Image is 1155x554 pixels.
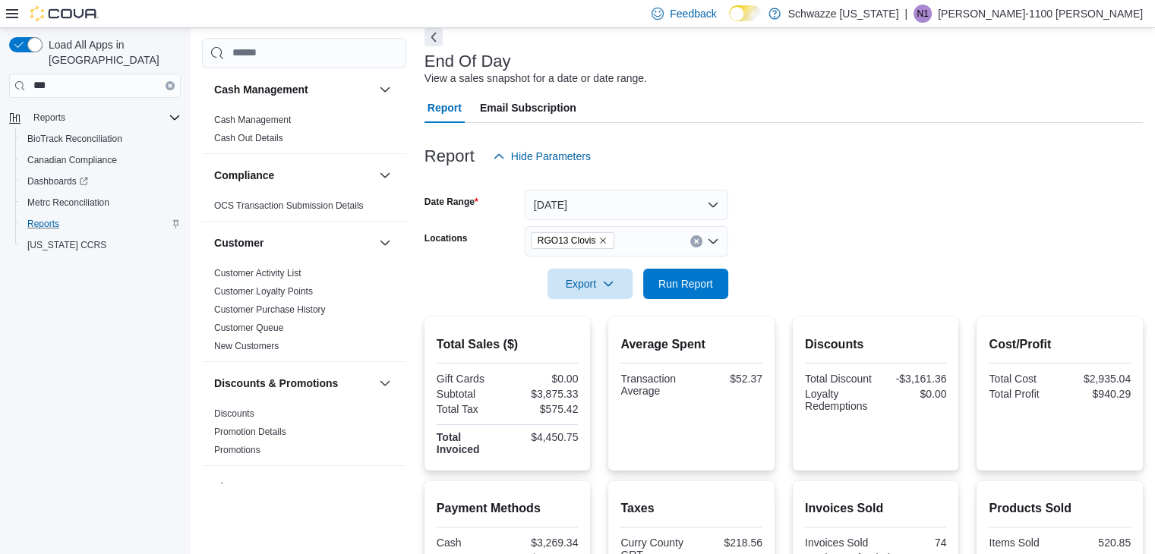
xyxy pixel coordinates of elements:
[914,5,932,23] div: Nathaniel-1100 Burciaga
[805,388,873,412] div: Loyalty Redemptions
[214,132,283,144] span: Cash Out Details
[214,426,286,438] span: Promotion Details
[525,190,728,220] button: [DATE]
[202,404,406,465] div: Discounts & Promotions
[538,233,596,248] span: RGO13 Clovis
[21,130,128,148] a: BioTrack Reconciliation
[729,5,761,21] input: Dark Mode
[879,537,946,549] div: 74
[15,192,187,213] button: Metrc Reconciliation
[214,82,308,97] h3: Cash Management
[670,6,716,21] span: Feedback
[166,81,175,90] button: Clear input
[214,427,286,437] a: Promotion Details
[917,5,928,23] span: N1
[548,269,633,299] button: Export
[27,197,109,209] span: Metrc Reconciliation
[21,172,181,190] span: Dashboards
[1063,537,1131,549] div: 520.85
[437,373,504,385] div: Gift Cards
[21,194,115,212] a: Metrc Reconciliation
[1063,373,1131,385] div: $2,935.04
[620,499,762,518] h2: Taxes
[487,141,597,172] button: Hide Parameters
[15,128,187,150] button: BioTrack Reconciliation
[214,480,254,495] h3: Finance
[729,21,730,22] span: Dark Mode
[214,376,373,391] button: Discounts & Promotions
[27,133,122,145] span: BioTrack Reconciliation
[21,236,181,254] span: Washington CCRS
[511,149,591,164] span: Hide Parameters
[43,37,181,68] span: Load All Apps in [GEOGRAPHIC_DATA]
[214,285,313,297] span: Customer Loyalty Points
[620,335,762,354] h2: Average Spent
[989,373,1056,385] div: Total Cost
[214,340,279,352] span: New Customers
[437,403,504,415] div: Total Tax
[805,373,873,385] div: Total Discount
[695,537,762,549] div: $218.56
[557,269,623,299] span: Export
[214,341,279,351] a: New Customers
[9,101,181,295] nav: Complex example
[879,388,946,400] div: $0.00
[531,232,615,249] span: RGO13 Clovis
[214,444,260,456] span: Promotions
[510,431,578,443] div: $4,450.75
[437,335,579,354] h2: Total Sales ($)
[214,168,274,183] h3: Compliance
[21,151,123,169] a: Canadian Compliance
[3,107,187,128] button: Reports
[202,197,406,221] div: Compliance
[202,111,406,153] div: Cash Management
[480,93,576,123] span: Email Subscription
[214,200,364,212] span: OCS Transaction Submission Details
[376,166,394,184] button: Compliance
[376,374,394,392] button: Discounts & Promotions
[27,109,71,127] button: Reports
[214,200,364,211] a: OCS Transaction Submission Details
[428,93,462,123] span: Report
[21,236,112,254] a: [US_STATE] CCRS
[424,232,468,244] label: Locations
[938,5,1143,23] p: [PERSON_NAME]-1100 [PERSON_NAME]
[214,408,254,420] span: Discounts
[989,499,1131,518] h2: Products Sold
[424,196,478,208] label: Date Range
[27,175,88,187] span: Dashboards
[214,82,373,97] button: Cash Management
[695,373,762,385] div: $52.37
[15,171,187,192] a: Dashboards
[21,130,181,148] span: BioTrack Reconciliation
[27,218,59,230] span: Reports
[989,388,1056,400] div: Total Profit
[643,269,728,299] button: Run Report
[424,52,511,71] h3: End Of Day
[27,239,106,251] span: [US_STATE] CCRS
[805,499,947,518] h2: Invoices Sold
[21,215,65,233] a: Reports
[214,480,373,495] button: Finance
[510,403,578,415] div: $575.42
[598,236,607,245] button: Remove RGO13 Clovis from selection in this group
[214,408,254,419] a: Discounts
[904,5,907,23] p: |
[805,335,947,354] h2: Discounts
[510,537,578,549] div: $3,269.34
[879,373,946,385] div: -$3,161.36
[989,335,1131,354] h2: Cost/Profit
[214,268,301,279] a: Customer Activity List
[658,276,713,291] span: Run Report
[989,537,1056,549] div: Items Sold
[214,115,291,125] a: Cash Management
[214,235,373,250] button: Customer
[21,215,181,233] span: Reports
[214,168,373,183] button: Compliance
[27,154,117,166] span: Canadian Compliance
[30,6,99,21] img: Cova
[424,147,475,165] h3: Report
[214,304,326,316] span: Customer Purchase History
[805,537,873,549] div: Invoices Sold
[424,71,647,87] div: View a sales snapshot for a date or date range.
